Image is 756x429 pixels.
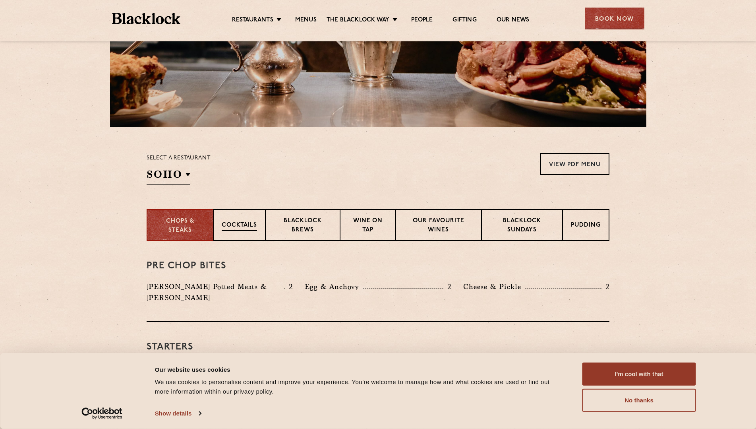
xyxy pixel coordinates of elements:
[305,281,363,292] p: Egg & Anchovy
[463,281,525,292] p: Cheese & Pickle
[601,281,609,292] p: 2
[497,16,530,25] a: Our News
[571,221,601,231] p: Pudding
[147,342,609,352] h3: Starters
[582,389,696,412] button: No thanks
[222,221,257,231] p: Cocktails
[232,16,273,25] a: Restaurants
[274,217,332,235] p: Blacklock Brews
[582,363,696,386] button: I'm cool with that
[155,408,201,419] a: Show details
[443,281,451,292] p: 2
[411,16,433,25] a: People
[155,377,565,396] div: We use cookies to personalise content and improve your experience. You're welcome to manage how a...
[147,261,609,271] h3: Pre Chop Bites
[147,281,284,303] p: [PERSON_NAME] Potted Meats & [PERSON_NAME]
[67,408,137,419] a: Usercentrics Cookiebot - opens in a new window
[147,153,211,163] p: Select a restaurant
[295,16,317,25] a: Menus
[404,217,473,235] p: Our favourite wines
[490,217,554,235] p: Blacklock Sundays
[155,217,205,235] p: Chops & Steaks
[112,13,181,24] img: BL_Textured_Logo-footer-cropped.svg
[348,217,387,235] p: Wine on Tap
[540,153,609,175] a: View PDF Menu
[147,167,190,185] h2: SOHO
[285,281,293,292] p: 2
[327,16,389,25] a: The Blacklock Way
[585,8,644,29] div: Book Now
[155,365,565,374] div: Our website uses cookies
[452,16,476,25] a: Gifting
